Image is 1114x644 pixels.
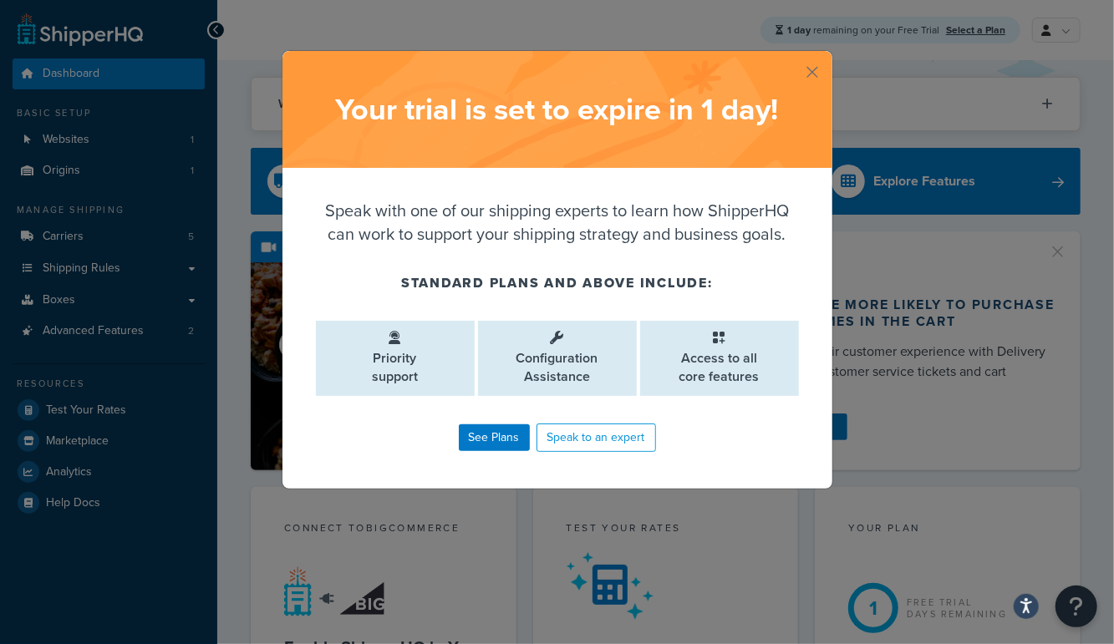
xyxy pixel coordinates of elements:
[316,273,799,293] h4: Standard plans and above include:
[316,199,799,246] p: Speak with one of our shipping experts to learn how ShipperHQ can work to support your shipping s...
[478,321,637,396] li: Configuration Assistance
[299,93,816,126] h2: Your trial is set to expire in 1 day !
[537,423,656,452] a: Speak to an expert
[459,424,530,451] a: See Plans
[316,321,475,396] li: Priority support
[640,321,799,396] li: Access to all core features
